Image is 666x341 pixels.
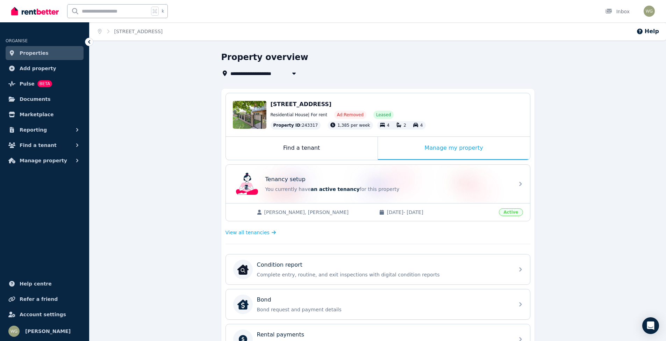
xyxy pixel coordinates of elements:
[20,141,57,149] span: Find a tenant
[271,121,321,129] div: : 243317
[311,186,360,192] span: an active tenancy
[20,95,51,103] span: Documents
[20,64,56,73] span: Add property
[114,29,163,34] a: [STREET_ADDRESS]
[6,138,84,152] button: Find a tenant
[226,289,530,319] a: BondBondBond request and payment details
[20,110,53,119] span: Marketplace
[6,277,84,291] a: Help centre
[20,126,47,134] span: Reporting
[6,92,84,106] a: Documents
[271,112,327,118] span: Residential House | For rent
[6,61,84,75] a: Add property
[636,27,659,36] button: Help
[376,112,391,118] span: Leased
[420,123,423,128] span: 4
[257,331,305,339] p: Rental payments
[271,101,332,108] span: [STREET_ADDRESS]
[237,264,249,275] img: Condition report
[225,229,270,236] span: View all tenancies
[6,77,84,91] a: PulseBETA
[264,209,372,216] span: [PERSON_NAME], [PERSON_NAME]
[6,108,84,121] a: Marketplace
[8,326,20,337] img: warwick gray
[20,295,58,303] span: Refer a friend
[25,327,71,335] span: [PERSON_NAME]
[257,306,510,313] p: Bond request and payment details
[257,296,271,304] p: Bond
[265,186,510,193] p: You currently have for this property
[225,229,276,236] a: View all tenancies
[6,38,28,43] span: ORGANISE
[89,22,171,40] nav: Breadcrumb
[6,292,84,306] a: Refer a friend
[337,112,364,118] span: Ad: Removed
[257,271,510,278] p: Complete entry, routine, and exit inspections with digital condition reports
[265,175,306,184] p: Tenancy setup
[387,123,390,128] span: 4
[237,299,249,310] img: Bond
[6,307,84,321] a: Account settings
[642,317,659,334] div: Open Intercom Messenger
[257,261,302,269] p: Condition report
[20,280,52,288] span: Help centre
[37,80,52,87] span: BETA
[403,123,406,128] span: 2
[6,46,84,60] a: Properties
[20,310,66,319] span: Account settings
[20,80,35,88] span: Pulse
[236,173,258,195] img: Tenancy setup
[162,8,164,14] span: k
[273,123,301,128] span: Property ID
[605,8,630,15] div: Inbox
[387,209,495,216] span: [DATE] - [DATE]
[378,137,530,160] div: Manage my property
[6,154,84,168] button: Manage property
[6,123,84,137] button: Reporting
[226,137,378,160] div: Find a tenant
[221,52,308,63] h1: Property overview
[499,208,523,216] span: Active
[20,49,49,57] span: Properties
[20,156,67,165] span: Manage property
[226,254,530,284] a: Condition reportCondition reportComplete entry, routine, and exit inspections with digital condit...
[11,6,59,16] img: RentBetter
[337,123,370,128] span: 1,385 per week
[644,6,655,17] img: warwick gray
[226,165,530,203] a: Tenancy setupTenancy setupYou currently havean active tenancyfor this property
